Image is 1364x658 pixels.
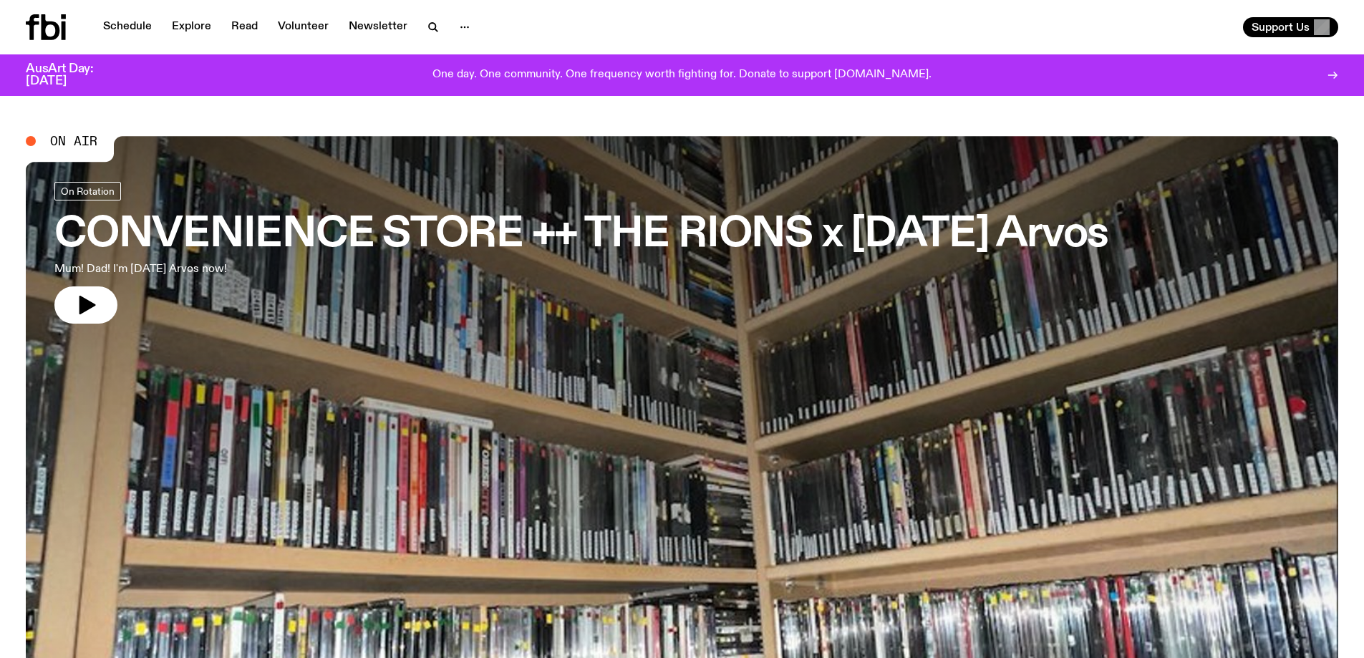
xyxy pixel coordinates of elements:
[269,17,337,37] a: Volunteer
[432,69,932,82] p: One day. One community. One frequency worth fighting for. Donate to support [DOMAIN_NAME].
[61,185,115,196] span: On Rotation
[26,63,117,87] h3: AusArt Day: [DATE]
[54,261,421,278] p: Mum! Dad! I'm [DATE] Arvos now!
[95,17,160,37] a: Schedule
[54,215,1108,255] h3: CONVENIENCE STORE ++ THE RIONS x [DATE] Arvos
[54,182,121,200] a: On Rotation
[340,17,416,37] a: Newsletter
[50,135,97,147] span: On Air
[223,17,266,37] a: Read
[163,17,220,37] a: Explore
[1252,21,1310,34] span: Support Us
[54,182,1108,324] a: CONVENIENCE STORE ++ THE RIONS x [DATE] ArvosMum! Dad! I'm [DATE] Arvos now!
[1243,17,1338,37] button: Support Us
